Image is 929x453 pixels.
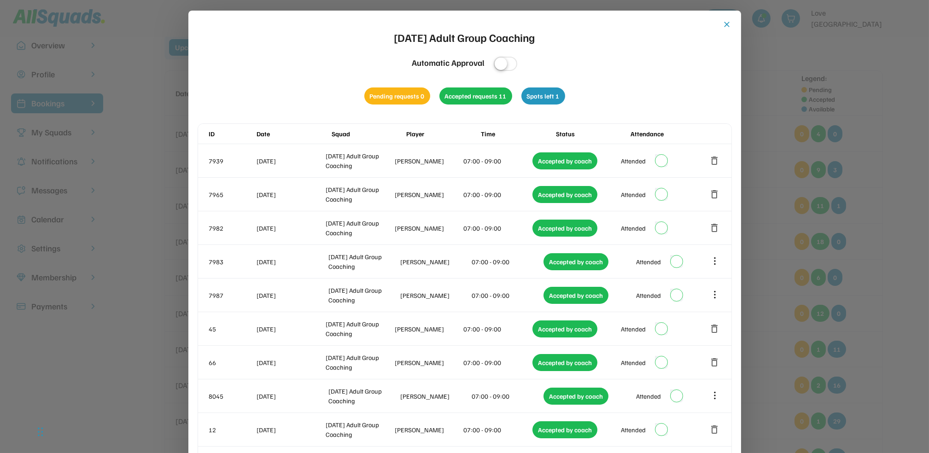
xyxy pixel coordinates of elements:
[394,29,535,46] div: [DATE] Adult Group Coaching
[636,391,661,401] div: Attended
[257,391,327,401] div: [DATE]
[326,420,393,439] div: [DATE] Adult Group Coaching
[400,290,470,300] div: [PERSON_NAME]
[395,223,462,233] div: [PERSON_NAME]
[395,156,462,166] div: [PERSON_NAME]
[464,223,531,233] div: 07:00 - 09:00
[257,290,327,300] div: [DATE]
[332,129,404,139] div: Squad
[709,357,720,368] button: delete
[709,424,720,435] button: delete
[532,320,597,337] div: Accepted by coach
[532,421,597,438] div: Accepted by coach
[464,156,531,166] div: 07:00 - 09:00
[709,222,720,233] button: delete
[636,257,661,267] div: Attended
[209,257,255,267] div: 7983
[621,190,646,199] div: Attended
[621,223,646,233] div: Attended
[521,87,565,105] div: Spots left 1
[328,285,398,305] div: [DATE] Adult Group Coaching
[532,152,597,169] div: Accepted by coach
[326,151,393,170] div: [DATE] Adult Group Coaching
[472,290,542,300] div: 07:00 - 09:00
[532,186,597,203] div: Accepted by coach
[481,129,554,139] div: Time
[532,354,597,371] div: Accepted by coach
[464,425,531,435] div: 07:00 - 09:00
[209,358,255,367] div: 66
[326,353,393,372] div: [DATE] Adult Group Coaching
[257,358,324,367] div: [DATE]
[209,129,255,139] div: ID
[326,218,393,238] div: [DATE] Adult Group Coaching
[257,156,324,166] div: [DATE]
[364,87,430,105] div: Pending requests 0
[472,391,542,401] div: 07:00 - 09:00
[395,190,462,199] div: [PERSON_NAME]
[209,324,255,334] div: 45
[257,324,324,334] div: [DATE]
[326,319,393,338] div: [DATE] Adult Group Coaching
[257,425,324,435] div: [DATE]
[532,220,597,237] div: Accepted by coach
[464,324,531,334] div: 07:00 - 09:00
[556,129,629,139] div: Status
[257,223,324,233] div: [DATE]
[709,155,720,166] button: delete
[328,386,398,406] div: [DATE] Adult Group Coaching
[439,87,512,105] div: Accepted requests 11
[257,190,324,199] div: [DATE]
[395,358,462,367] div: [PERSON_NAME]
[395,324,462,334] div: [PERSON_NAME]
[636,290,661,300] div: Attended
[257,129,330,139] div: Date
[209,425,255,435] div: 12
[709,189,720,200] button: delete
[621,358,646,367] div: Attended
[543,253,608,270] div: Accepted by coach
[257,257,327,267] div: [DATE]
[621,156,646,166] div: Attended
[209,290,255,300] div: 7987
[543,388,608,405] div: Accepted by coach
[723,20,732,29] button: close
[709,323,720,334] button: delete
[209,391,255,401] div: 8045
[209,156,255,166] div: 7939
[621,425,646,435] div: Attended
[209,190,255,199] div: 7965
[406,129,479,139] div: Player
[464,190,531,199] div: 07:00 - 09:00
[621,324,646,334] div: Attended
[631,129,703,139] div: Attendance
[395,425,462,435] div: [PERSON_NAME]
[209,223,255,233] div: 7982
[328,252,398,271] div: [DATE] Adult Group Coaching
[464,358,531,367] div: 07:00 - 09:00
[543,287,608,304] div: Accepted by coach
[412,57,485,69] div: Automatic Approval
[400,257,470,267] div: [PERSON_NAME]
[326,185,393,204] div: [DATE] Adult Group Coaching
[472,257,542,267] div: 07:00 - 09:00
[400,391,470,401] div: [PERSON_NAME]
